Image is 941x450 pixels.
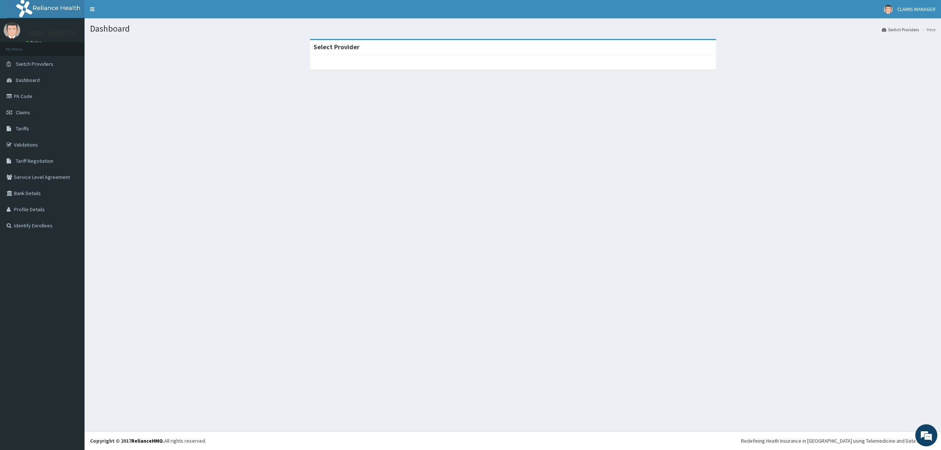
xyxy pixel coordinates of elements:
[4,22,20,39] img: User Image
[90,24,935,33] h1: Dashboard
[90,438,164,444] strong: Copyright © 2017 .
[26,30,75,36] p: CLAIMS MANAGER
[920,26,935,33] li: Here
[85,431,941,450] footer: All rights reserved.
[16,109,30,116] span: Claims
[16,77,40,83] span: Dashboard
[26,40,43,45] a: Online
[897,6,935,12] span: CLAIMS MANAGER
[884,5,893,14] img: User Image
[882,26,919,33] a: Switch Providers
[741,437,935,444] div: Redefining Heath Insurance in [GEOGRAPHIC_DATA] using Telemedicine and Data Science!
[16,61,53,67] span: Switch Providers
[16,158,53,164] span: Tariff Negotiation
[131,438,163,444] a: RelianceHMO
[16,125,29,132] span: Tariffs
[314,43,359,51] strong: Select Provider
